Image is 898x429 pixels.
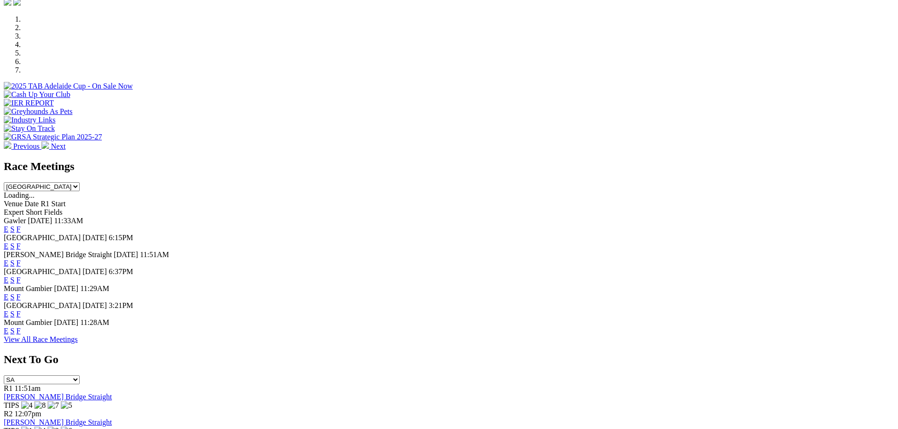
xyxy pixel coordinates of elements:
a: F [16,242,21,250]
a: S [10,276,15,284]
img: GRSA Strategic Plan 2025-27 [4,133,102,141]
h2: Next To Go [4,353,894,366]
a: Next [41,142,66,150]
a: F [16,293,21,301]
a: View All Race Meetings [4,335,78,343]
img: chevron-right-pager-white.svg [41,141,49,149]
a: F [16,259,21,267]
span: 11:29AM [80,284,109,292]
img: Cash Up Your Club [4,90,70,99]
img: 2025 TAB Adelaide Cup - On Sale Now [4,82,133,90]
span: Short [26,208,42,216]
a: F [16,225,21,233]
span: Next [51,142,66,150]
a: S [10,310,15,318]
a: S [10,225,15,233]
a: Previous [4,142,41,150]
span: [DATE] [114,251,138,259]
span: 3:21PM [109,301,133,309]
img: Stay On Track [4,124,55,133]
span: R1 [4,384,13,392]
span: 11:28AM [80,318,109,326]
a: E [4,293,8,301]
img: 4 [21,401,33,410]
img: chevron-left-pager-white.svg [4,141,11,149]
a: F [16,276,21,284]
a: S [10,293,15,301]
img: 5 [61,401,72,410]
a: S [10,242,15,250]
a: E [4,225,8,233]
span: Loading... [4,191,34,199]
span: 11:51am [15,384,41,392]
span: [DATE] [28,217,52,225]
a: S [10,327,15,335]
span: 11:51AM [140,251,169,259]
span: [DATE] [82,234,107,242]
img: 8 [34,401,46,410]
a: E [4,276,8,284]
span: [GEOGRAPHIC_DATA] [4,301,81,309]
span: [DATE] [82,267,107,275]
span: R1 Start [41,200,66,208]
span: Previous [13,142,40,150]
a: F [16,310,21,318]
span: 6:37PM [109,267,133,275]
span: R2 [4,410,13,418]
span: [DATE] [82,301,107,309]
span: Mount Gambier [4,318,52,326]
span: Fields [44,208,62,216]
span: Date [25,200,39,208]
h2: Race Meetings [4,160,894,173]
a: S [10,259,15,267]
span: [GEOGRAPHIC_DATA] [4,267,81,275]
span: 6:15PM [109,234,133,242]
span: [DATE] [54,318,79,326]
span: Mount Gambier [4,284,52,292]
img: IER REPORT [4,99,54,107]
a: E [4,259,8,267]
span: 11:33AM [54,217,83,225]
img: Greyhounds As Pets [4,107,73,116]
a: F [16,327,21,335]
span: [GEOGRAPHIC_DATA] [4,234,81,242]
img: Industry Links [4,116,56,124]
span: 12:07pm [15,410,41,418]
span: Expert [4,208,24,216]
span: Venue [4,200,23,208]
a: E [4,310,8,318]
span: [PERSON_NAME] Bridge Straight [4,251,112,259]
a: E [4,242,8,250]
span: TIPS [4,401,19,409]
img: 7 [48,401,59,410]
a: [PERSON_NAME] Bridge Straight [4,393,112,401]
a: [PERSON_NAME] Bridge Straight [4,418,112,426]
span: [DATE] [54,284,79,292]
span: Gawler [4,217,26,225]
a: E [4,327,8,335]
